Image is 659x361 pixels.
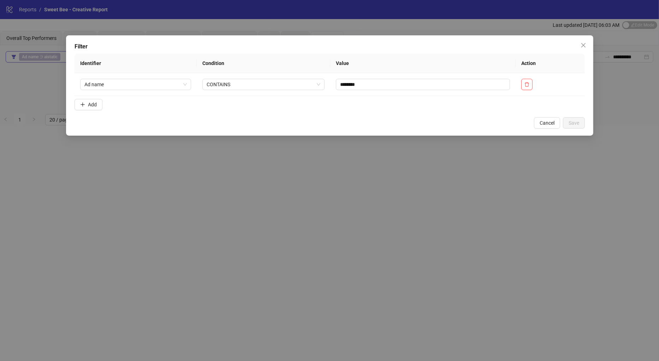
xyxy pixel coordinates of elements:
button: Close [577,40,589,51]
span: Cancel [539,120,554,126]
span: close [580,42,586,48]
span: plus [80,102,85,107]
th: Identifier [75,54,197,73]
div: Filter [75,42,585,51]
span: CONTAINS [206,79,320,90]
span: delete [524,82,529,87]
button: Add [75,99,102,110]
th: Condition [196,54,330,73]
th: Value [330,54,515,73]
span: Ad name [84,79,187,90]
span: Add [88,102,97,107]
th: Action [516,54,585,73]
button: Cancel [534,117,560,129]
button: Save [563,117,584,129]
